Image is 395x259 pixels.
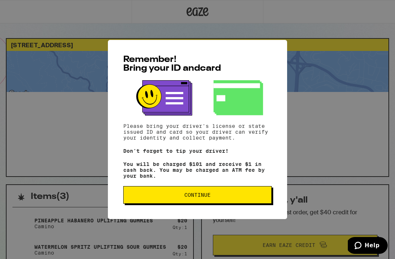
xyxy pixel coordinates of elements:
[184,192,211,197] span: Continue
[348,237,388,255] iframe: Opens a widget where you can find more information
[123,148,272,154] p: Don't forget to tip your driver!
[123,161,272,179] p: You will be charged $101 and receive $1 in cash back. You may be charged an ATM fee by your bank.
[123,123,272,141] p: Please bring your driver's license or state issued ID and card so your driver can verify your ide...
[123,186,272,204] button: Continue
[123,55,221,73] span: Remember! Bring your ID and card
